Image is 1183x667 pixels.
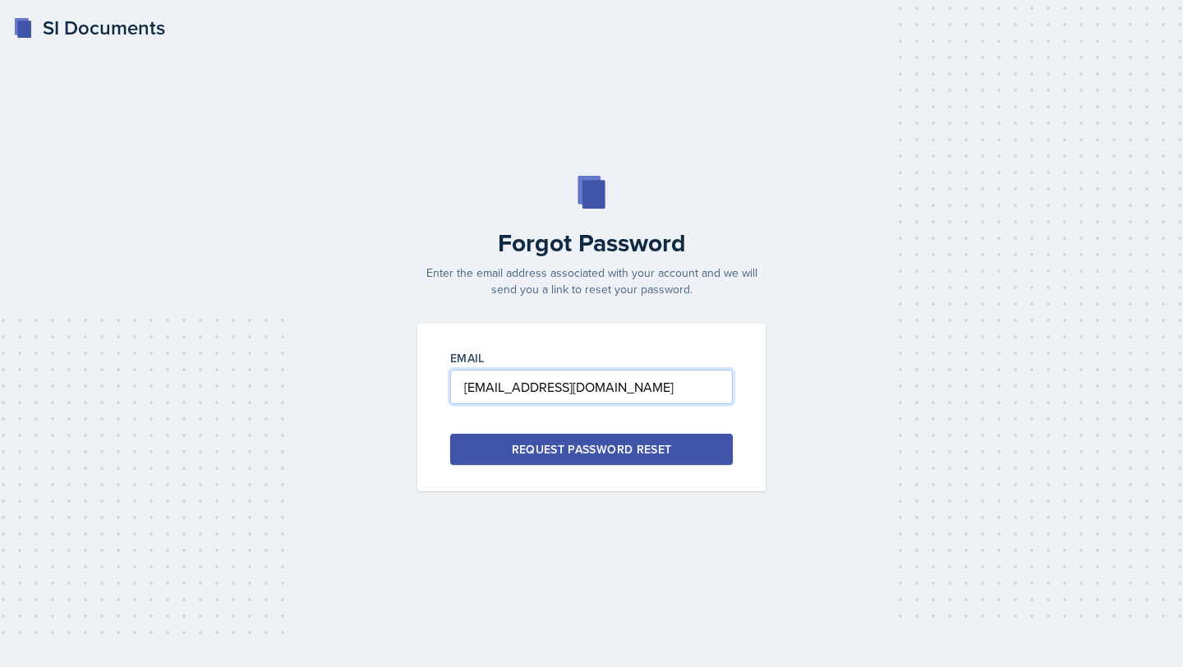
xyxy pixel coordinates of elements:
[450,370,733,404] input: Email
[407,264,776,297] p: Enter the email address associated with your account and we will send you a link to reset your pa...
[450,434,733,465] button: Request Password Reset
[407,228,776,258] h2: Forgot Password
[512,441,672,458] div: Request Password Reset
[13,13,165,43] a: SI Documents
[450,350,485,366] label: Email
